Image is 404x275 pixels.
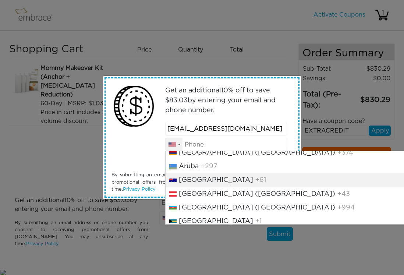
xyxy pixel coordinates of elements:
[337,191,350,197] span: +43
[179,191,335,197] span: [GEOGRAPHIC_DATA] ([GEOGRAPHIC_DATA])
[201,163,217,170] span: +297
[169,97,188,104] span: 83.03
[221,87,228,94] span: 10
[179,218,253,225] span: [GEOGRAPHIC_DATA]
[165,138,287,152] input: Phone
[337,204,355,211] span: +994
[179,149,335,156] span: [GEOGRAPHIC_DATA] ([GEOGRAPHIC_DATA])
[165,122,287,136] input: Email
[255,218,262,225] span: +1
[110,82,158,130] img: money2.png
[179,163,199,170] span: Aruba
[179,204,335,211] span: [GEOGRAPHIC_DATA] ([GEOGRAPHIC_DATA])
[165,86,287,116] p: Get an additional % off to save $ by entering your email and phone number.
[166,138,182,151] div: United States: +1
[106,172,298,193] div: By submitting an email address or phone number you consent to receiving promotional offers from [...
[123,187,156,192] a: Privacy Policy
[179,177,253,183] span: [GEOGRAPHIC_DATA]
[255,177,266,183] span: +61
[337,149,353,156] span: +374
